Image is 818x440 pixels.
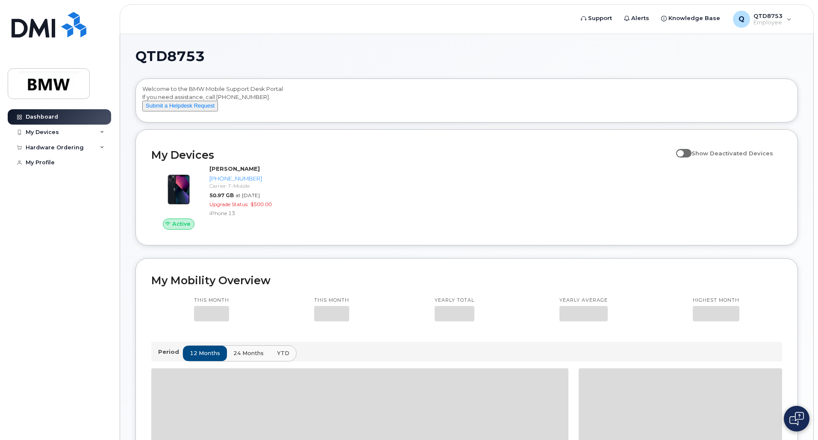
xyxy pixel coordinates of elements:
[151,149,672,161] h2: My Devices
[209,192,234,198] span: 50.97 GB
[314,297,349,304] p: This month
[209,165,260,172] strong: [PERSON_NAME]
[435,297,474,304] p: Yearly total
[233,349,264,357] span: 24 months
[676,145,683,152] input: Show Deactivated Devices
[151,165,301,230] a: Active[PERSON_NAME][PHONE_NUMBER]Carrier: T-Mobile50.97 GBat [DATE]Upgrade Status:$500.00iPhone 13
[142,102,218,109] a: Submit a Helpdesk Request
[194,297,229,304] p: This month
[209,210,298,217] div: iPhone 13
[250,201,272,207] span: $500.00
[693,297,739,304] p: Highest month
[209,201,249,207] span: Upgrade Status:
[789,412,804,425] img: Open chat
[691,150,773,157] span: Show Deactivated Devices
[158,348,182,356] p: Period
[135,50,205,63] span: QTD8753
[151,274,782,287] h2: My Mobility Overview
[559,297,608,304] p: Yearly average
[142,101,218,111] button: Submit a Helpdesk Request
[158,169,199,210] img: image20231002-3703462-1ig824h.jpeg
[142,85,791,119] div: Welcome to the BMW Mobile Support Desk Portal If you need assistance, call [PHONE_NUMBER].
[209,175,298,183] div: [PHONE_NUMBER]
[209,182,298,189] div: Carrier: T-Mobile
[235,192,260,198] span: at [DATE]
[277,349,289,357] span: YTD
[172,220,191,228] span: Active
